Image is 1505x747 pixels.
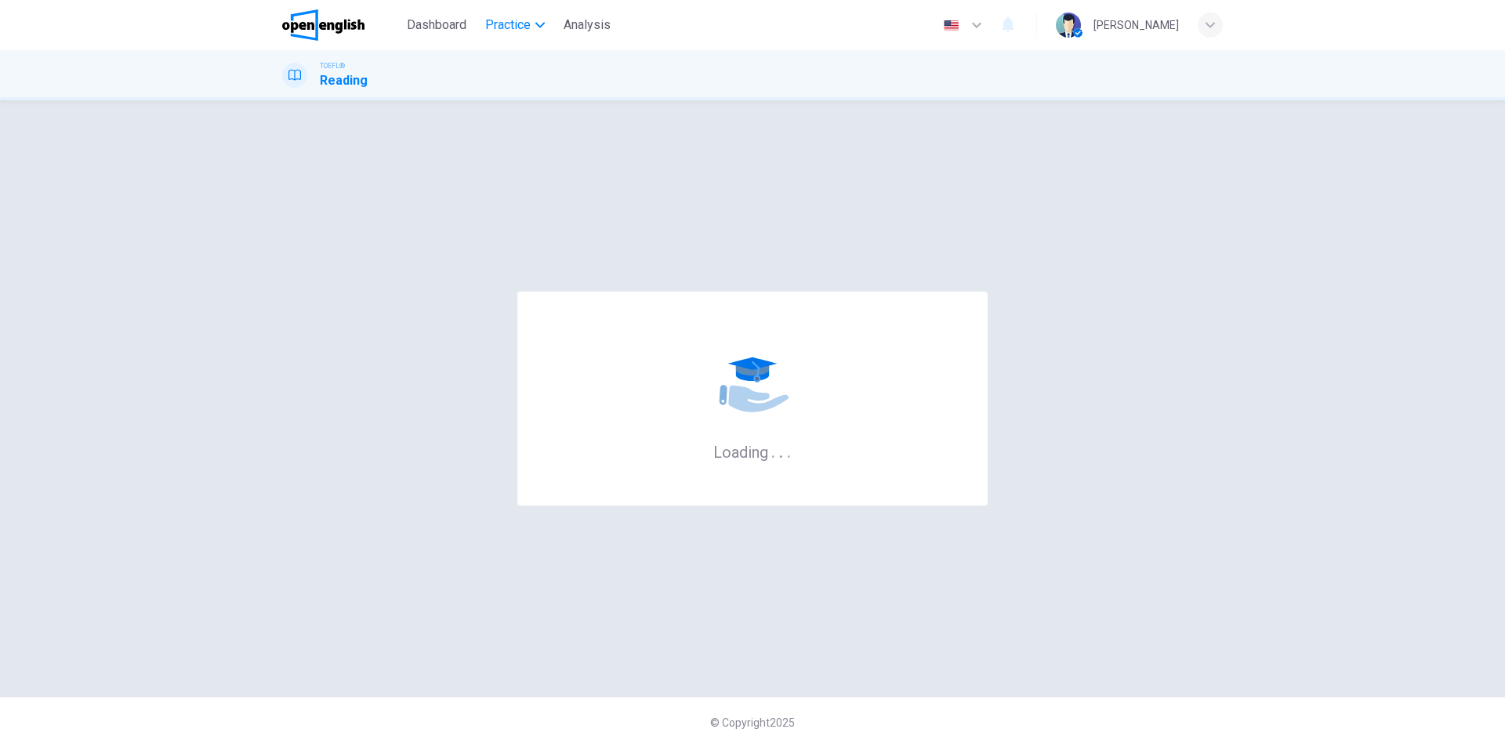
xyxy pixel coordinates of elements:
button: Dashboard [401,11,473,39]
span: Dashboard [407,16,466,34]
button: Practice [479,11,551,39]
h6: . [771,437,776,463]
img: Profile picture [1056,13,1081,38]
span: Practice [485,16,531,34]
a: OpenEnglish logo [282,9,401,41]
h1: Reading [320,71,368,90]
h6: . [778,437,784,463]
span: Analysis [564,16,611,34]
h6: Loading [713,441,792,462]
span: © Copyright 2025 [710,716,795,729]
button: Analysis [557,11,617,39]
h6: . [786,437,792,463]
img: OpenEnglish logo [282,9,364,41]
div: [PERSON_NAME] [1093,16,1179,34]
span: TOEFL® [320,60,345,71]
img: en [941,20,961,31]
